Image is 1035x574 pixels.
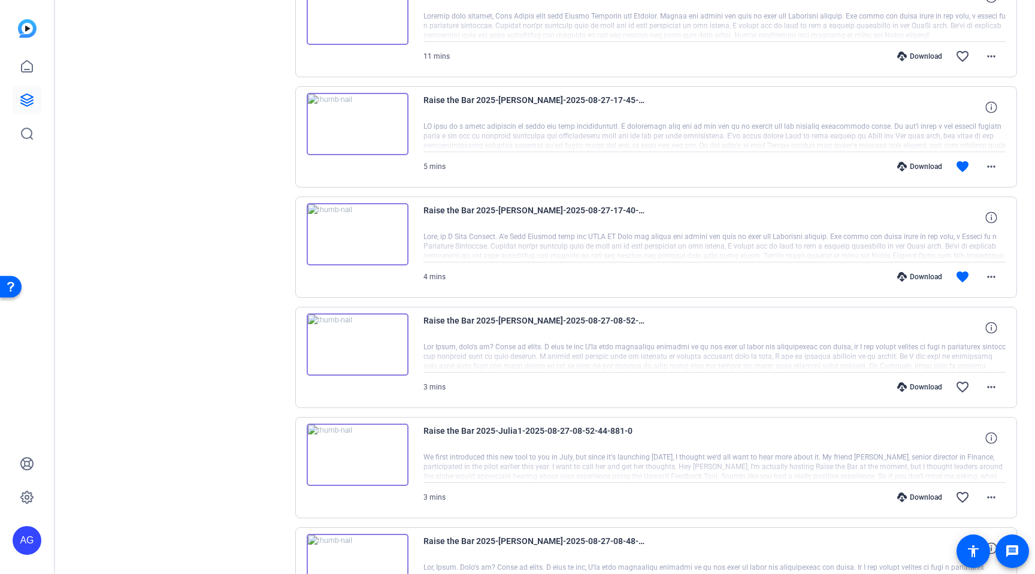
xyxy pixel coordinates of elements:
span: Raise the Bar 2025-[PERSON_NAME]-2025-08-27-08-52-44-881-1 [423,313,645,342]
mat-icon: favorite [955,270,970,284]
mat-icon: more_horiz [984,380,998,394]
mat-icon: more_horiz [984,49,998,64]
mat-icon: favorite_border [955,49,970,64]
mat-icon: more_horiz [984,270,998,284]
span: 3 mins [423,493,446,502]
div: AG [13,526,41,555]
span: Raise the Bar 2025-[PERSON_NAME]-2025-08-27-17-45-03-890-0 [423,93,645,122]
span: 11 mins [423,52,450,61]
span: Raise the Bar 2025-[PERSON_NAME]-2025-08-27-08-48-12-824-1 [423,534,645,563]
div: Download [891,272,948,282]
mat-icon: favorite_border [955,490,970,504]
div: Download [891,162,948,171]
span: 5 mins [423,162,446,171]
img: thumb-nail [307,313,408,376]
img: thumb-nail [307,203,408,265]
div: Download [891,52,948,61]
mat-icon: favorite [955,159,970,174]
img: blue-gradient.svg [18,19,37,38]
span: Raise the Bar 2025-[PERSON_NAME]-2025-08-27-17-40-18-655-0 [423,203,645,232]
div: Download [891,493,948,502]
mat-icon: more_horiz [984,490,998,504]
mat-icon: favorite_border [955,380,970,394]
span: Raise the Bar 2025-Julia1-2025-08-27-08-52-44-881-0 [423,424,645,452]
mat-icon: more_horiz [984,159,998,174]
mat-icon: accessibility [966,544,980,558]
span: 4 mins [423,273,446,281]
mat-icon: message [1005,544,1019,558]
span: 3 mins [423,383,446,391]
img: thumb-nail [307,93,408,155]
div: Download [891,382,948,392]
img: thumb-nail [307,424,408,486]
